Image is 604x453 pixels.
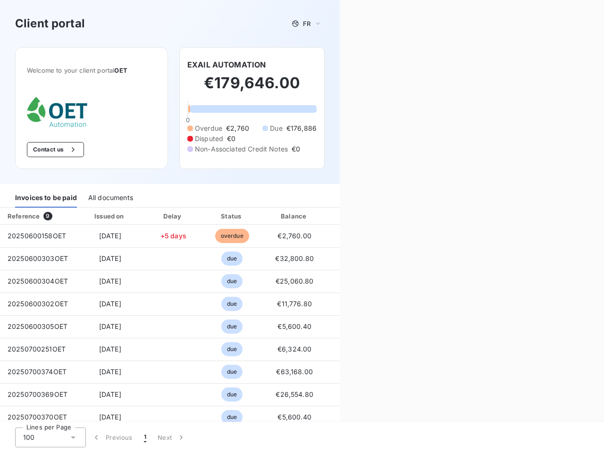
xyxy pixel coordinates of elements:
[8,300,68,308] span: 20250600302OET
[88,188,133,208] div: All documents
[114,67,127,74] span: OET
[8,232,66,240] span: 20250600158OET
[215,229,249,243] span: overdue
[27,67,156,74] span: Welcome to your client portal
[277,413,311,421] span: €5,600.40
[204,211,260,221] div: Status
[286,124,317,133] span: €176,886
[187,74,317,102] h2: €179,646.00
[264,211,325,221] div: Balance
[99,413,121,421] span: [DATE]
[221,274,243,288] span: due
[221,365,243,379] span: due
[43,212,52,220] span: 9
[276,368,313,376] span: €63,168.00
[221,342,243,356] span: due
[195,144,288,154] span: Non-Associated Credit Notes
[8,212,40,220] div: Reference
[277,345,311,353] span: €6,324.00
[27,97,87,127] img: Company logo
[99,345,121,353] span: [DATE]
[186,116,190,124] span: 0
[99,232,121,240] span: [DATE]
[8,368,67,376] span: 20250700374OET
[99,277,121,285] span: [DATE]
[15,15,85,32] h3: Client portal
[152,428,192,447] button: Next
[277,322,311,330] span: €5,600.40
[187,59,266,70] h6: EXAIL AUTOMATION
[292,144,300,154] span: €0
[221,410,243,424] span: due
[99,300,121,308] span: [DATE]
[8,345,66,353] span: 20250700251OET
[277,300,312,308] span: €11,776.80
[226,124,249,133] span: €2,760
[23,433,34,442] span: 100
[8,254,68,262] span: 20250600303OET
[86,428,138,447] button: Previous
[138,428,152,447] button: 1
[99,254,121,262] span: [DATE]
[303,20,310,27] span: FR
[99,390,121,398] span: [DATE]
[144,433,146,442] span: 1
[227,134,235,143] span: €0
[221,319,243,334] span: due
[329,211,377,221] div: PDF
[8,413,67,421] span: 20250700370OET
[275,254,314,262] span: €32,800.80
[195,134,223,143] span: Disputed
[8,322,67,330] span: 20250600305OET
[276,277,314,285] span: €25,060.80
[77,211,143,221] div: Issued on
[8,277,68,285] span: 20250600304OET
[15,188,77,208] div: Invoices to be paid
[146,211,200,221] div: Delay
[221,297,243,311] span: due
[221,387,243,402] span: due
[195,124,222,133] span: Overdue
[276,390,313,398] span: €26,554.80
[270,124,282,133] span: Due
[27,142,84,157] button: Contact us
[99,322,121,330] span: [DATE]
[160,232,186,240] span: +5 days
[99,368,121,376] span: [DATE]
[8,390,67,398] span: 20250700369OET
[221,252,243,266] span: due
[277,232,311,240] span: €2,760.00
